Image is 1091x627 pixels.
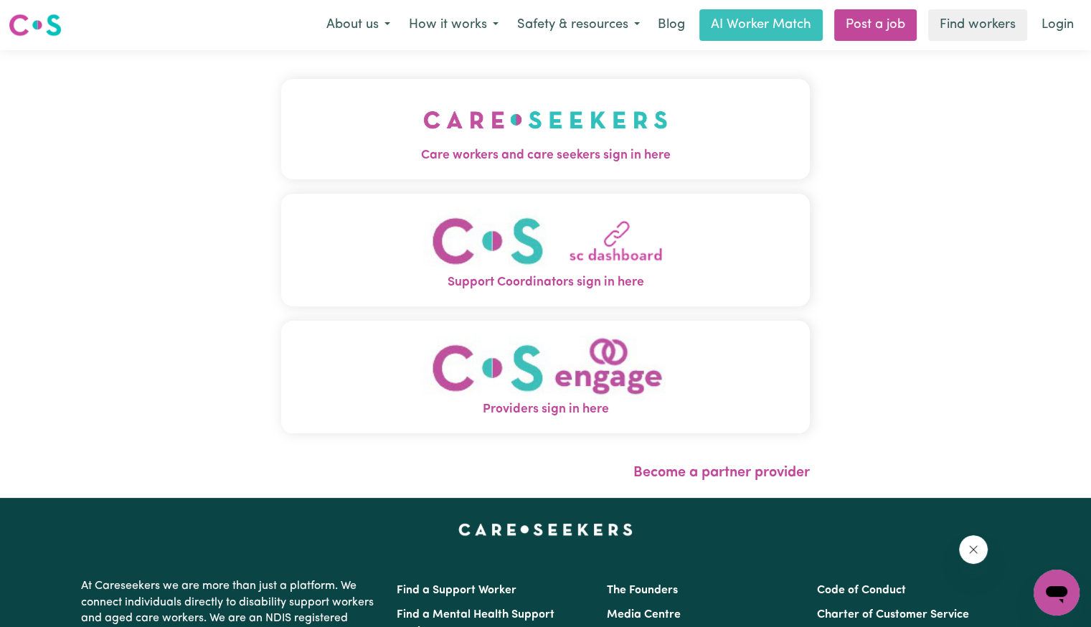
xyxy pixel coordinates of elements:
a: Charter of Customer Service [817,609,969,621]
a: Media Centre [607,609,681,621]
span: Care workers and care seekers sign in here [281,146,810,165]
button: Safety & resources [508,10,649,40]
a: Blog [649,9,694,41]
span: Providers sign in here [281,400,810,419]
a: Find workers [928,9,1027,41]
button: How it works [400,10,508,40]
button: Support Coordinators sign in here [281,194,810,306]
a: Careseekers logo [9,9,62,42]
a: Post a job [834,9,917,41]
a: Code of Conduct [817,585,906,596]
button: About us [317,10,400,40]
a: AI Worker Match [699,9,823,41]
a: The Founders [607,585,678,596]
iframe: Close message [959,535,988,564]
img: Careseekers logo [9,12,62,38]
span: Support Coordinators sign in here [281,273,810,292]
span: Need any help? [9,10,87,22]
a: Find a Support Worker [397,585,516,596]
button: Providers sign in here [281,321,810,433]
iframe: Button to launch messaging window [1034,570,1080,616]
button: Care workers and care seekers sign in here [281,79,810,179]
a: Careseekers home page [458,524,633,535]
a: Become a partner provider [633,466,810,480]
a: Login [1033,9,1082,41]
